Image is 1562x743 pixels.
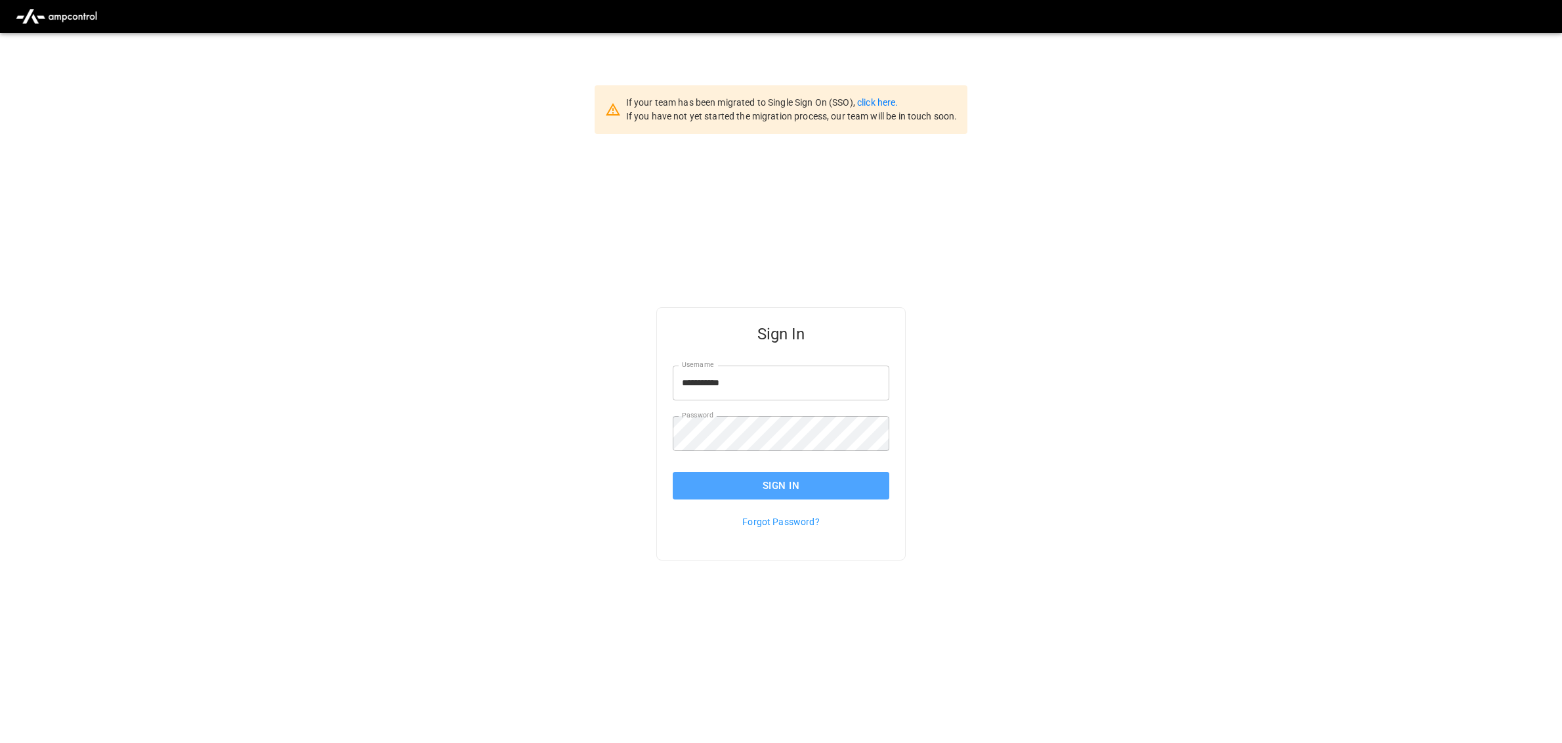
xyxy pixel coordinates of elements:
[673,515,889,528] p: Forgot Password?
[857,97,898,108] a: click here.
[626,111,958,121] span: If you have not yet started the migration process, our team will be in touch soon.
[673,472,889,499] button: Sign In
[11,4,102,29] img: ampcontrol.io logo
[673,324,889,345] h5: Sign In
[682,360,713,370] label: Username
[626,97,857,108] span: If your team has been migrated to Single Sign On (SSO),
[682,410,713,421] label: Password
